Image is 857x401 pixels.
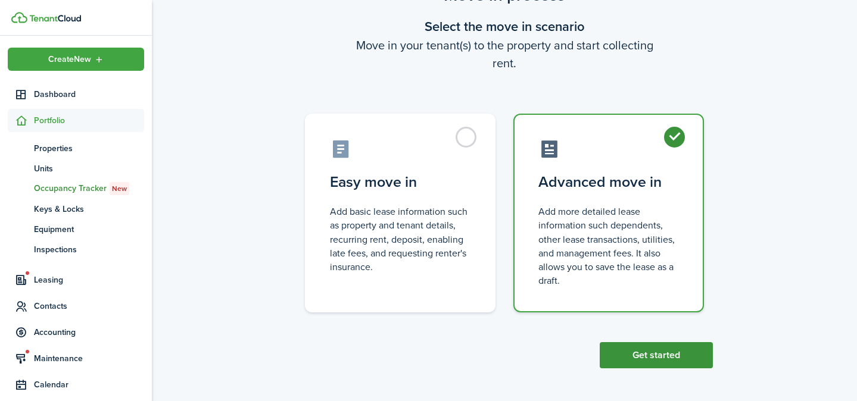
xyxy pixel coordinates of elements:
[34,378,144,391] span: Calendar
[330,205,470,274] control-radio-card-description: Add basic lease information such as property and tenant details, recurring rent, deposit, enablin...
[48,55,91,64] span: Create New
[538,205,679,287] control-radio-card-description: Add more detailed lease information such dependents, other lease transactions, utilities, and man...
[29,15,81,22] img: TenantCloud
[8,239,144,259] a: Inspections
[34,182,144,195] span: Occupancy Tracker
[34,300,144,312] span: Contacts
[8,158,144,178] a: Units
[8,83,144,106] a: Dashboard
[34,274,144,286] span: Leasing
[34,203,144,215] span: Keys & Locks
[8,178,144,199] a: Occupancy TrackerNew
[34,162,144,175] span: Units
[296,17,713,36] wizard-step-header-title: Select the move in scenario
[34,142,144,155] span: Properties
[112,183,127,194] span: New
[8,138,144,158] a: Properties
[8,219,144,239] a: Equipment
[538,171,679,193] control-radio-card-title: Advanced move in
[34,243,144,256] span: Inspections
[296,36,713,72] wizard-step-header-description: Move in your tenant(s) to the property and start collecting rent.
[330,171,470,193] control-radio-card-title: Easy move in
[34,352,144,365] span: Maintenance
[600,342,713,368] button: Get started
[34,88,144,101] span: Dashboard
[34,223,144,236] span: Equipment
[34,326,144,339] span: Accounting
[8,48,144,71] button: Open menu
[11,12,27,23] img: TenantCloud
[34,114,144,127] span: Portfolio
[8,199,144,219] a: Keys & Locks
